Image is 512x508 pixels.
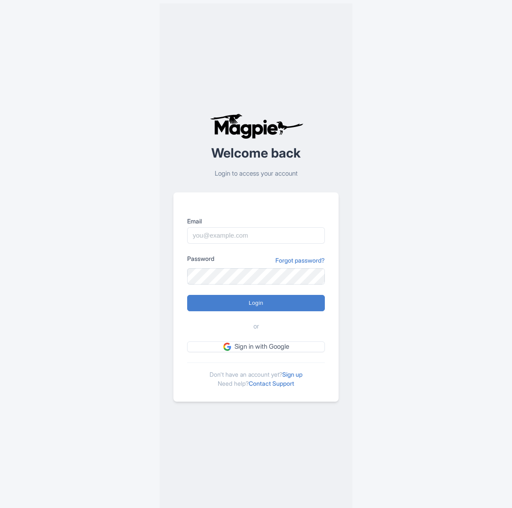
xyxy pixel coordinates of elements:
a: Sign in with Google [187,341,325,352]
img: logo-ab69f6fb50320c5b225c76a69d11143b.png [208,113,305,139]
p: Login to access your account [173,169,339,179]
input: Login [187,295,325,311]
label: Password [187,254,214,263]
span: or [253,322,259,331]
a: Forgot password? [275,256,325,265]
img: google.svg [223,343,231,350]
a: Sign up [282,371,302,378]
div: Don't have an account yet? Need help? [187,362,325,388]
label: Email [187,217,325,226]
h2: Welcome back [173,146,339,160]
input: you@example.com [187,227,325,244]
a: Contact Support [249,380,294,387]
